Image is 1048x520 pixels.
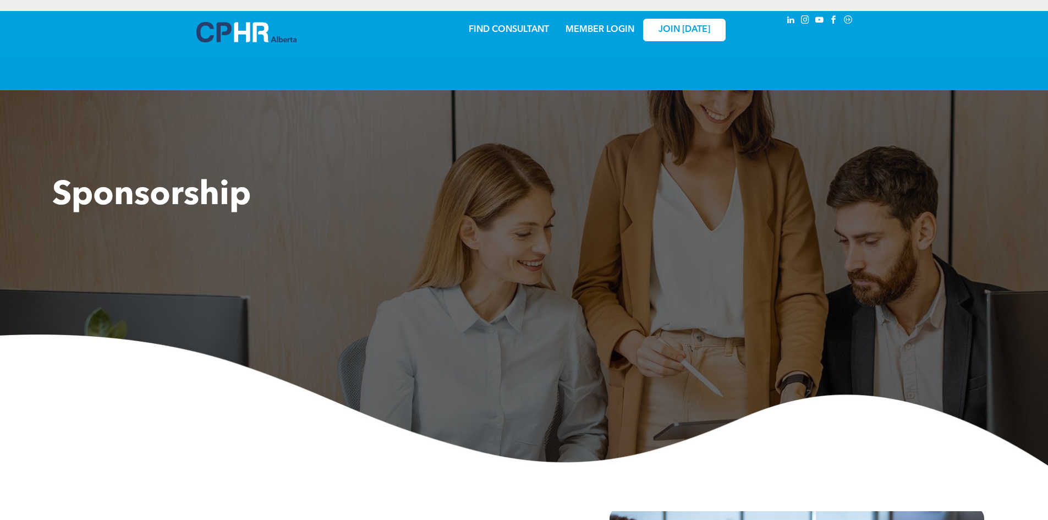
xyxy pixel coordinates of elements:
span: JOIN [DATE] [659,25,710,35]
a: youtube [814,14,826,29]
a: instagram [799,14,811,29]
a: JOIN [DATE] [643,19,726,41]
img: A blue and white logo for cp alberta [196,22,297,42]
a: linkedin [785,14,797,29]
a: facebook [828,14,840,29]
a: FIND CONSULTANT [469,25,549,34]
a: Social network [842,14,854,29]
span: Sponsorship [52,179,251,212]
a: MEMBER LOGIN [566,25,634,34]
